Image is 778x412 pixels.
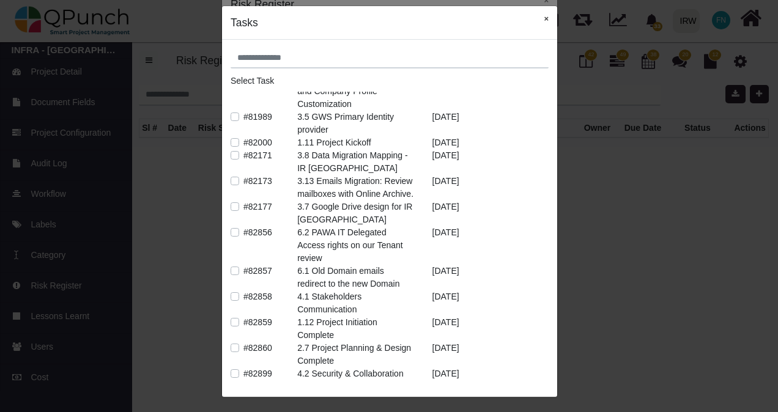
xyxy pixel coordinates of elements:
div: [DATE] [423,367,504,393]
label: #82171 [243,149,272,162]
label: #82000 [243,136,272,149]
div: 4.2 Security & Collaboration Workshop [288,367,423,393]
div: 6.2 PAWA IT Delegated Access rights on our Tenant review [288,226,423,265]
div: [DATE] [423,265,504,290]
label: #82859 [243,316,272,329]
button: Close [535,6,557,31]
div: 3.8 Data Migration Mapping - IR [GEOGRAPHIC_DATA] [288,149,423,175]
div: [DATE] [423,72,504,111]
div: [DATE] [423,149,504,175]
label: #82173 [243,175,272,188]
label: #82856 [243,226,272,239]
label: #82860 [243,342,272,355]
div: 4.1 Stakeholders Communication [288,290,423,316]
div: [DATE] [423,136,504,149]
label: #82177 [243,200,272,213]
label: #82899 [243,367,272,380]
div: 3.5 GWS Primary Identity provider [288,111,423,136]
div: 2.7 Project Planning & Design Complete [288,342,423,367]
div: 3.13 Emails Migration: Review mailboxes with Online Archive. [288,175,423,200]
h5: Tasks [231,15,258,31]
div: 3.7 Google Drive design for IR [GEOGRAPHIC_DATA] [288,200,423,226]
div: [DATE] [423,290,504,316]
div: 1.11 Project Kickoff [288,136,423,149]
div: [DATE] [423,200,504,226]
label: #82858 [243,290,272,303]
div: [DATE] [423,342,504,367]
label: #82857 [243,265,272,278]
div: [DATE] [423,226,504,265]
div: 6.1 Old Domain emails redirect to the new Domain [288,265,423,290]
div: 1.12 Project Initiation Complete [288,316,423,342]
div: [DATE] [423,111,504,136]
div: 3.3 Google Workspace Logo and Company Profile Customization [288,72,423,111]
div: [DATE] [423,316,504,342]
div: [DATE] [423,175,504,200]
legend: Select Task [231,75,549,91]
label: #81989 [243,111,272,123]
